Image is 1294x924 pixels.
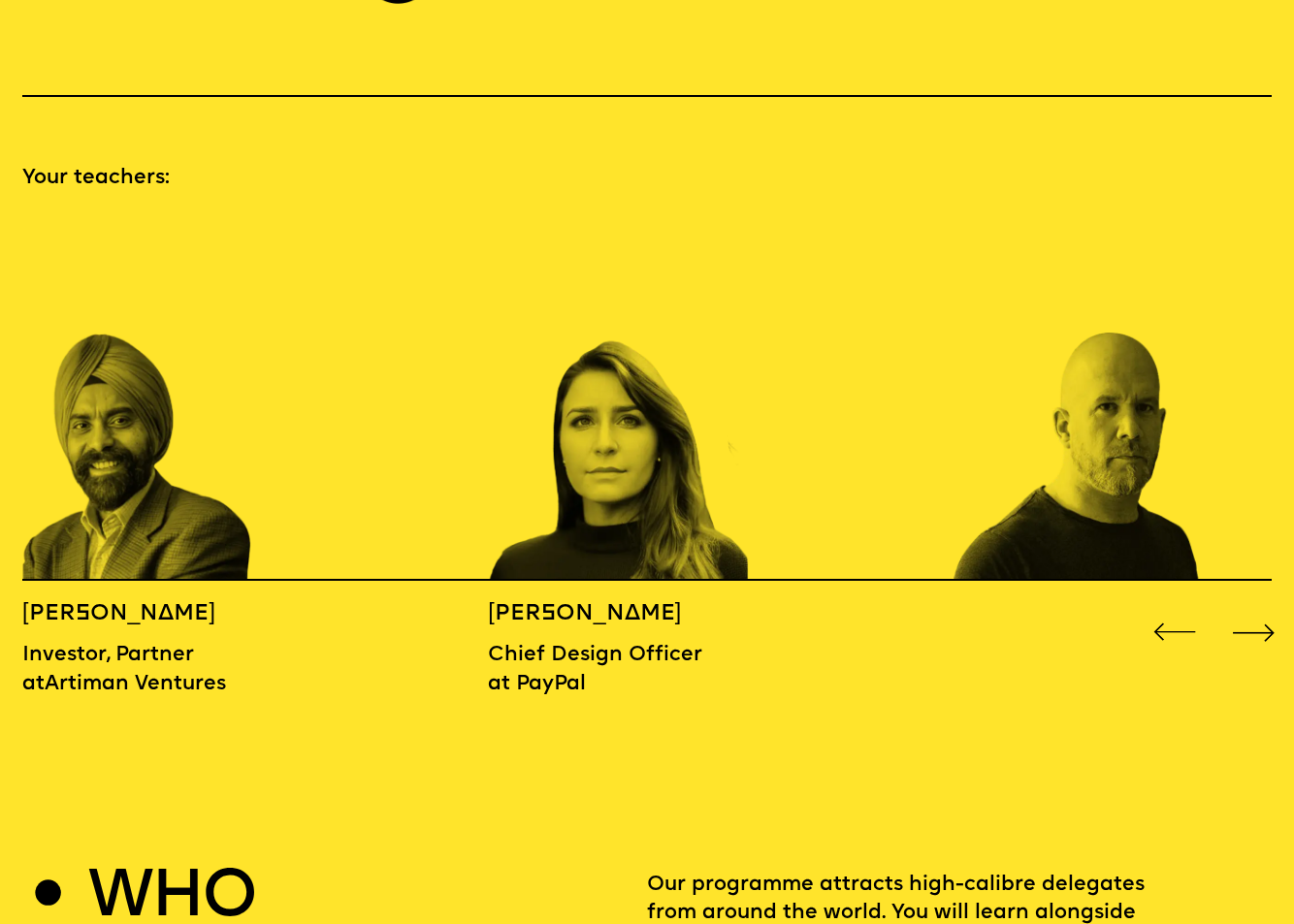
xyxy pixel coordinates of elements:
div: 7 / 16 [954,218,1265,581]
div: Next slide [1228,606,1279,657]
p: Investor, Partner atArtiman Ventures [22,641,255,698]
div: Previous slide [1148,606,1200,657]
p: Your teachers: [22,164,1272,192]
h5: [PERSON_NAME] [22,600,255,628]
p: Chief Design Officer at PayPal [488,641,721,698]
div: 5 / 16 [22,218,333,581]
h5: [PERSON_NAME] [488,600,721,628]
div: 6 / 16 [488,218,798,581]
